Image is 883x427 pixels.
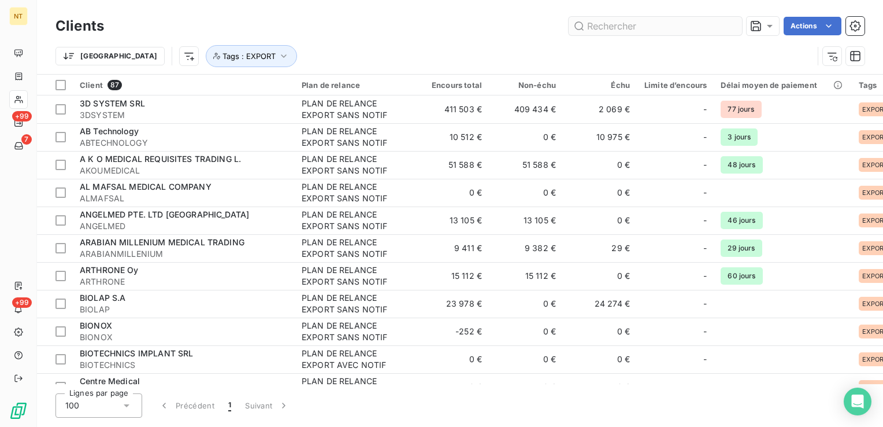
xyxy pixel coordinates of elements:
[496,80,556,90] div: Non-échu
[9,7,28,25] div: NT
[703,270,707,282] span: -
[721,128,758,146] span: 3 jours
[80,165,288,176] span: AKOUMEDICAL
[489,262,563,290] td: 15 112 €
[489,318,563,345] td: 0 €
[489,179,563,207] td: 0 €
[703,326,707,337] span: -
[563,262,637,290] td: 0 €
[151,393,221,418] button: Précédent
[415,373,489,401] td: 0 €
[570,80,630,90] div: Échu
[644,80,707,90] div: Limite d’encours
[302,376,408,399] div: PLAN DE RELANCE EXPORT SANS NOTIF
[784,17,841,35] button: Actions
[302,153,408,176] div: PLAN DE RELANCE EXPORT SANS NOTIF
[415,123,489,151] td: 10 512 €
[206,45,297,67] button: Tags : EXPORT
[80,209,249,219] span: ANGELMED PTE. LTD [GEOGRAPHIC_DATA]
[80,332,288,343] span: BIONOX
[80,293,126,303] span: BIOLAP S.A
[302,264,408,288] div: PLAN DE RELANCE EXPORT SANS NOTIF
[569,17,742,35] input: Rechercher
[12,111,32,122] span: +99
[563,234,637,262] td: 29 €
[80,276,288,288] span: ARTHRONE
[415,151,489,179] td: 51 588 €
[65,400,79,411] span: 100
[302,80,408,90] div: Plan de relance
[703,215,707,226] span: -
[415,95,489,123] td: 411 503 €
[302,181,408,204] div: PLAN DE RELANCE EXPORT SANS NOTIF
[489,290,563,318] td: 0 €
[302,237,408,260] div: PLAN DE RELANCE EXPORT SANS NOTIF
[80,182,212,192] span: AL MAFSAL MEDICAL COMPANY
[415,179,489,207] td: 0 €
[21,134,32,145] span: 7
[80,98,145,108] span: 3D SYSTEM SRL
[80,321,112,330] span: BIONOX
[302,320,408,343] div: PLAN DE RELANCE EXPORT SANS NOTIF
[721,212,762,229] span: 46 jours
[703,354,707,365] span: -
[721,267,762,285] span: 60 jours
[80,376,140,386] span: Centre Medical
[80,248,288,260] span: ARABIANMILLENIUM
[489,123,563,151] td: 0 €
[415,207,489,234] td: 13 105 €
[489,345,563,373] td: 0 €
[844,388,871,415] div: Open Intercom Messenger
[107,80,122,90] span: 87
[703,242,707,254] span: -
[80,359,288,371] span: BIOTECHNICS
[721,240,762,257] span: 29 jours
[703,187,707,198] span: -
[703,131,707,143] span: -
[302,209,408,232] div: PLAN DE RELANCE EXPORT SANS NOTIF
[489,207,563,234] td: 13 105 €
[80,80,103,90] span: Client
[489,95,563,123] td: 409 434 €
[563,151,637,179] td: 0 €
[563,207,637,234] td: 0 €
[80,348,193,358] span: BIOTECHNICS IMPLANT SRL
[302,348,408,371] div: PLAN DE RELANCE EXPORT AVEC NOTIF
[721,80,844,90] div: Délai moyen de paiement
[489,373,563,401] td: 0 €
[489,234,563,262] td: 9 382 €
[415,345,489,373] td: 0 €
[721,101,761,118] span: 77 jours
[415,262,489,290] td: 15 112 €
[563,95,637,123] td: 2 069 €
[422,80,482,90] div: Encours total
[563,179,637,207] td: 0 €
[415,290,489,318] td: 23 978 €
[238,393,296,418] button: Suivant
[80,154,241,164] span: A K O MEDICAL REQUISITES TRADING L.
[55,47,165,65] button: [GEOGRAPHIC_DATA]
[222,51,276,61] span: Tags : EXPORT
[228,400,231,411] span: 1
[9,402,28,420] img: Logo LeanPay
[563,373,637,401] td: 0 €
[489,151,563,179] td: 51 588 €
[302,292,408,315] div: PLAN DE RELANCE EXPORT SANS NOTIF
[80,109,288,121] span: 3DSYSTEM
[302,98,408,121] div: PLAN DE RELANCE EXPORT SANS NOTIF
[563,345,637,373] td: 0 €
[80,265,139,275] span: ARTHRONE Oy
[12,297,32,308] span: +99
[302,126,408,149] div: PLAN DE RELANCE EXPORT SANS NOTIF
[703,104,707,115] span: -
[415,234,489,262] td: 9 411 €
[80,237,244,247] span: ARABIAN MILLENIUM MEDICAL TRADING
[563,318,637,345] td: 0 €
[221,393,238,418] button: 1
[703,159,707,171] span: -
[80,137,288,149] span: ABTECHNOLOGY
[721,156,762,174] span: 48 jours
[563,290,637,318] td: 24 274 €
[80,304,288,315] span: BIOLAP
[703,298,707,310] span: -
